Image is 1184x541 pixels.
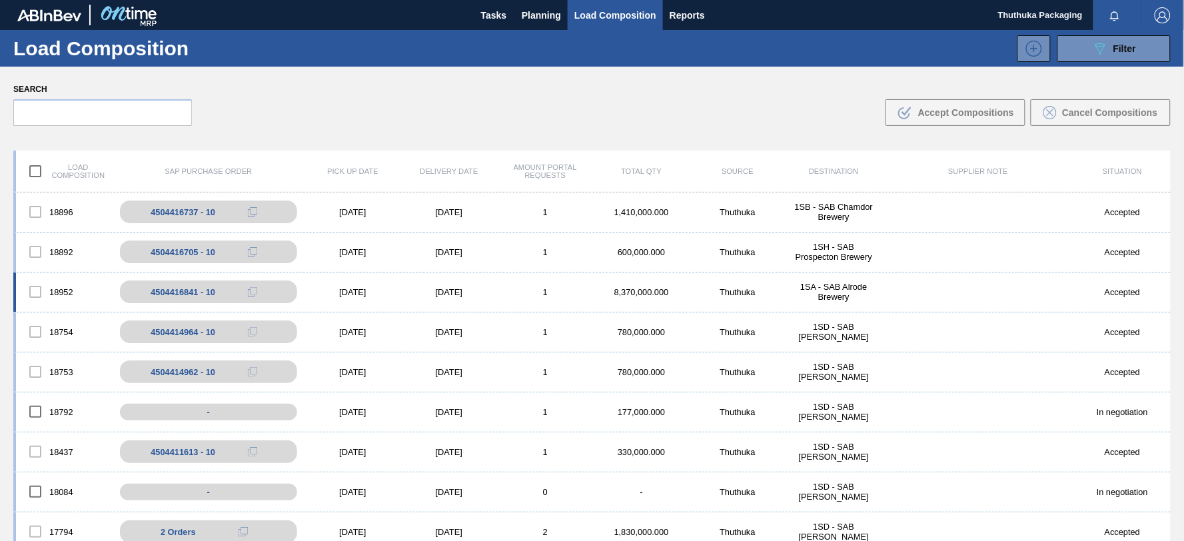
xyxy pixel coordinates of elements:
[304,527,400,537] div: [DATE]
[1011,35,1051,62] div: New Load Composition
[401,287,497,297] div: [DATE]
[1062,107,1157,118] span: Cancel Compositions
[786,402,882,422] div: 1SD - SAB Rosslyn Brewery
[16,238,112,266] div: 18892
[690,247,786,257] div: Thuthuka
[304,207,400,217] div: [DATE]
[786,362,882,382] div: 1SD - SAB Rosslyn Brewery
[161,527,196,537] span: 2 Orders
[690,327,786,337] div: Thuthuka
[497,407,593,417] div: 1
[918,107,1014,118] span: Accept Compositions
[401,207,497,217] div: [DATE]
[1093,6,1136,25] button: Notifications
[151,207,215,217] div: 4504416737 - 10
[16,157,112,185] div: Load composition
[13,80,192,99] label: Search
[1031,99,1171,126] button: Cancel Compositions
[304,327,400,337] div: [DATE]
[594,207,690,217] div: 1,410,000.000
[16,398,112,426] div: 18792
[497,207,593,217] div: 1
[239,204,266,220] div: Copy
[401,167,497,175] div: Delivery Date
[594,167,690,175] div: Total Qty
[786,322,882,342] div: 1SD - SAB Rosslyn Brewery
[304,447,400,457] div: [DATE]
[239,284,266,300] div: Copy
[401,247,497,257] div: [DATE]
[574,7,656,23] span: Load Composition
[479,7,508,23] span: Tasks
[16,278,112,306] div: 18952
[594,447,690,457] div: 330,000.000
[304,367,400,377] div: [DATE]
[690,207,786,217] div: Thuthuka
[1113,43,1136,54] span: Filter
[1075,327,1171,337] div: Accepted
[120,484,297,500] div: -
[786,167,882,175] div: Destination
[151,447,215,457] div: 4504411613 - 10
[151,247,215,257] div: 4504416705 - 10
[497,327,593,337] div: 1
[401,407,497,417] div: [DATE]
[304,247,400,257] div: [DATE]
[16,318,112,346] div: 18754
[16,438,112,466] div: 18437
[497,447,593,457] div: 1
[1057,35,1171,62] button: Filter
[882,167,1075,175] div: Supplier Note
[401,447,497,457] div: [DATE]
[497,247,593,257] div: 1
[786,442,882,462] div: 1SD - SAB Rosslyn Brewery
[497,163,593,179] div: Amount Portal Requests
[1075,207,1171,217] div: Accepted
[690,447,786,457] div: Thuthuka
[1075,447,1171,457] div: Accepted
[690,487,786,497] div: Thuthuka
[690,287,786,297] div: Thuthuka
[786,282,882,302] div: 1SA - SAB Alrode Brewery
[401,367,497,377] div: [DATE]
[690,167,786,175] div: Source
[1075,367,1171,377] div: Accepted
[690,367,786,377] div: Thuthuka
[786,482,882,502] div: 1SD - SAB Rosslyn Brewery
[13,41,230,56] h1: Load Composition
[522,7,561,23] span: Planning
[1075,487,1171,497] div: In negotiation
[16,198,112,226] div: 18896
[690,527,786,537] div: Thuthuka
[1075,407,1171,417] div: In negotiation
[594,367,690,377] div: 780,000.000
[690,407,786,417] div: Thuthuka
[1075,287,1171,297] div: Accepted
[120,404,297,420] div: -
[401,327,497,337] div: [DATE]
[401,527,497,537] div: [DATE]
[239,444,266,460] div: Copy
[497,527,593,537] div: 2
[304,287,400,297] div: [DATE]
[594,327,690,337] div: 780,000.000
[497,487,593,497] div: 0
[304,167,400,175] div: Pick up Date
[16,478,112,506] div: 18084
[786,202,882,222] div: 1SB - SAB Chamdor Brewery
[16,358,112,386] div: 18753
[886,99,1025,126] button: Accept Compositions
[401,487,497,497] div: [DATE]
[670,7,705,23] span: Reports
[239,324,266,340] div: Copy
[594,487,690,497] div: -
[497,287,593,297] div: 1
[151,367,215,377] div: 4504414962 - 10
[594,247,690,257] div: 600,000.000
[151,287,215,297] div: 4504416841 - 10
[786,242,882,262] div: 1SH - SAB Prospecton Brewery
[1075,527,1171,537] div: Accepted
[304,407,400,417] div: [DATE]
[239,364,266,380] div: Copy
[151,327,215,337] div: 4504414964 - 10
